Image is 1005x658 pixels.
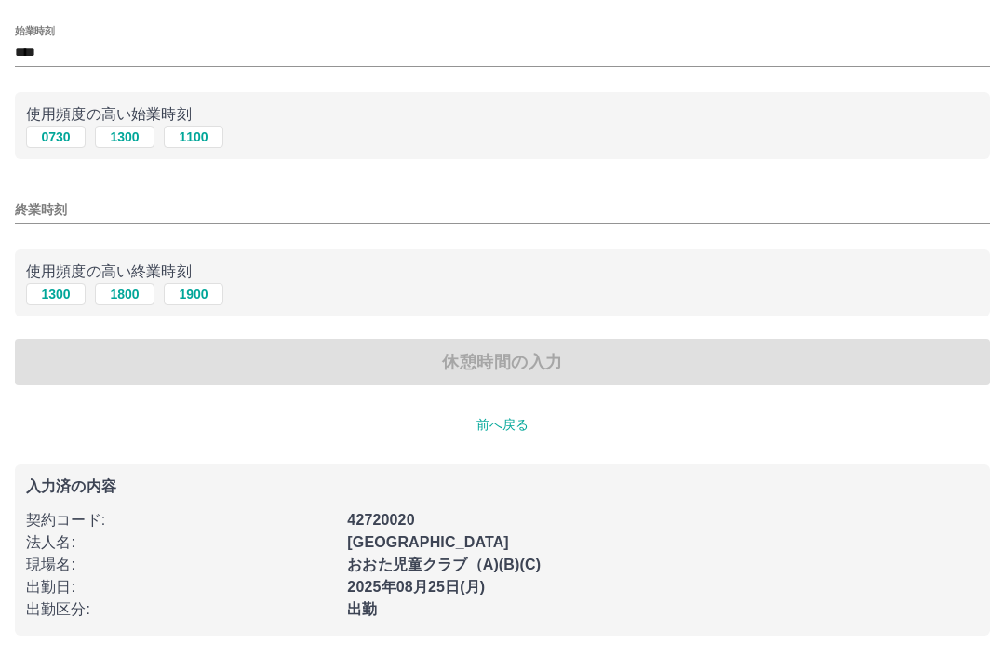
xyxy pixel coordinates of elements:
p: 入力済の内容 [26,479,979,494]
b: 2025年08月25日(月) [347,579,485,595]
p: 使用頻度の高い始業時刻 [26,103,979,126]
p: 使用頻度の高い終業時刻 [26,261,979,283]
b: 42720020 [347,512,414,528]
button: 1800 [95,283,154,305]
button: 1900 [164,283,223,305]
button: 1100 [164,126,223,148]
p: 法人名 : [26,531,336,554]
button: 1300 [26,283,86,305]
button: 1300 [95,126,154,148]
b: [GEOGRAPHIC_DATA] [347,534,509,550]
b: おおた児童クラブ（A)(B)(C) [347,557,541,572]
b: 出勤 [347,601,377,617]
p: 出勤日 : [26,576,336,598]
button: 0730 [26,126,86,148]
p: 契約コード : [26,509,336,531]
p: 出勤区分 : [26,598,336,621]
p: 現場名 : [26,554,336,576]
p: 前へ戻る [15,415,990,435]
label: 始業時刻 [15,23,54,37]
